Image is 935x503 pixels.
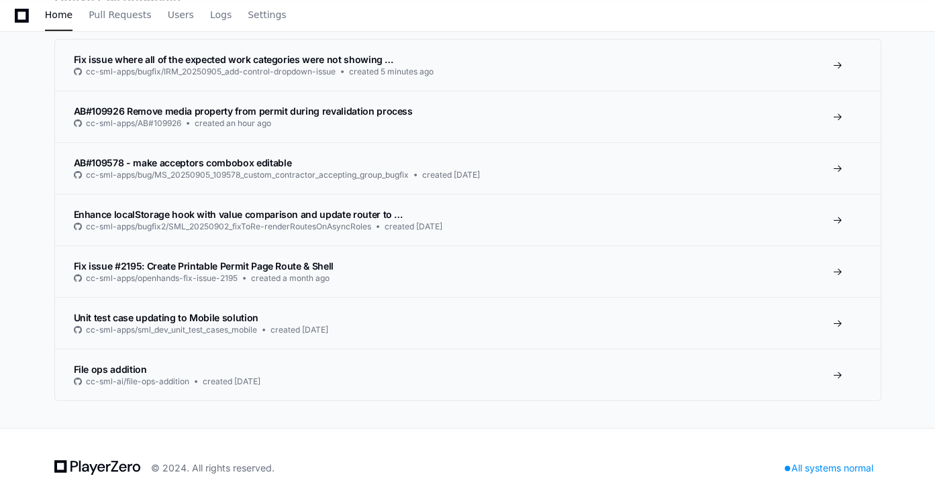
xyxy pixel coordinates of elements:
span: cc-sml-ai/file-ops-addition [86,376,189,387]
span: created [DATE] [270,325,328,335]
span: Unit test case updating to Mobile solution [74,312,258,323]
span: Settings [248,11,286,19]
span: Pull Requests [89,11,151,19]
span: created 5 minutes ago [349,66,434,77]
span: File ops addition [74,364,147,375]
span: cc-sml-apps/openhands-fix-issue-2195 [86,273,238,284]
span: cc-sml-apps/sml_dev_unit_test_cases_mobile [86,325,257,335]
span: cc-sml-apps/AB#109926 [86,118,181,129]
span: Enhance localStorage hook with value comparison and update router to … [74,209,403,220]
a: AB#109926 Remove media property from permit during revalidation processcc-sml-apps/AB#109926creat... [55,91,881,142]
span: cc-sml-apps/bugfix2/SML_20250902_fixToRe-renderRoutesOnAsyncRoles [86,221,371,232]
a: File ops additioncc-sml-ai/file-ops-additioncreated [DATE] [55,349,881,400]
div: © 2024. All rights reserved. [151,461,275,474]
span: Fix issue where all of the expected work categories were not showing … [74,54,394,65]
span: cc-sml-apps/bug/MS_20250905_109578_custom_contractor_accepting_group_bugfix [86,170,409,180]
span: cc-sml-apps/bugfix/IRM_20250905_add-control-dropdown-issue [86,66,336,77]
span: created [DATE] [422,170,480,180]
span: AB#109578 - make acceptors combobox editable [74,157,292,168]
span: Users [168,11,194,19]
span: AB#109926 Remove media property from permit during revalidation process [74,105,413,117]
span: Fix issue #2195: Create Printable Permit Page Route & Shell [74,260,334,272]
span: Logs [210,11,232,19]
a: Unit test case updating to Mobile solutioncc-sml-apps/sml_dev_unit_test_cases_mobilecreated [DATE] [55,297,881,349]
span: Home [45,11,72,19]
span: created a month ago [251,273,330,284]
span: created an hour ago [195,118,271,129]
span: created [DATE] [385,221,442,232]
div: All systems normal [777,458,881,477]
a: Enhance localStorage hook with value comparison and update router to …cc-sml-apps/bugfix2/SML_202... [55,194,881,245]
a: AB#109578 - make acceptors combobox editablecc-sml-apps/bug/MS_20250905_109578_custom_contractor_... [55,142,881,194]
a: Fix issue #2195: Create Printable Permit Page Route & Shellcc-sml-apps/openhands-fix-issue-2195cr... [55,245,881,297]
span: created [DATE] [203,376,260,387]
a: Fix issue where all of the expected work categories were not showing …cc-sml-apps/bugfix/IRM_2025... [55,40,881,91]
